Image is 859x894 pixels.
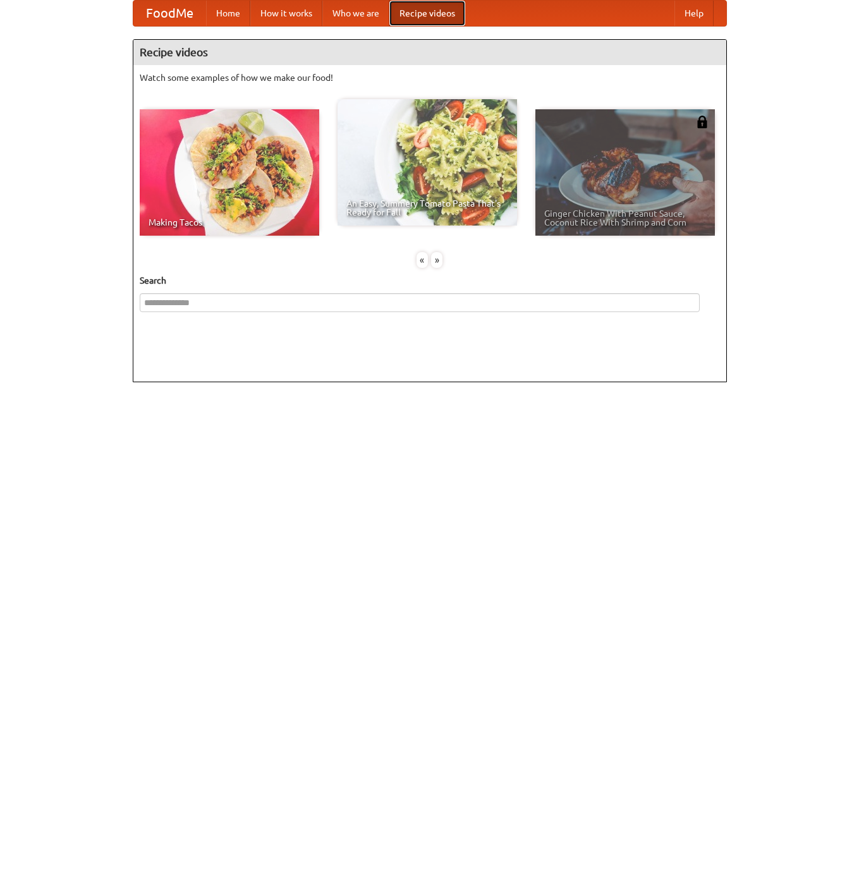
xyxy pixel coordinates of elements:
h5: Search [140,274,720,287]
a: FoodMe [133,1,206,26]
p: Watch some examples of how we make our food! [140,71,720,84]
img: 483408.png [696,116,709,128]
div: « [417,252,428,268]
div: » [431,252,442,268]
a: Recipe videos [389,1,465,26]
a: Help [674,1,714,26]
h4: Recipe videos [133,40,726,65]
a: Making Tacos [140,109,319,236]
a: Who we are [322,1,389,26]
span: Making Tacos [149,218,310,227]
a: How it works [250,1,322,26]
span: An Easy, Summery Tomato Pasta That's Ready for Fall [346,199,508,217]
a: Home [206,1,250,26]
a: An Easy, Summery Tomato Pasta That's Ready for Fall [338,99,517,226]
